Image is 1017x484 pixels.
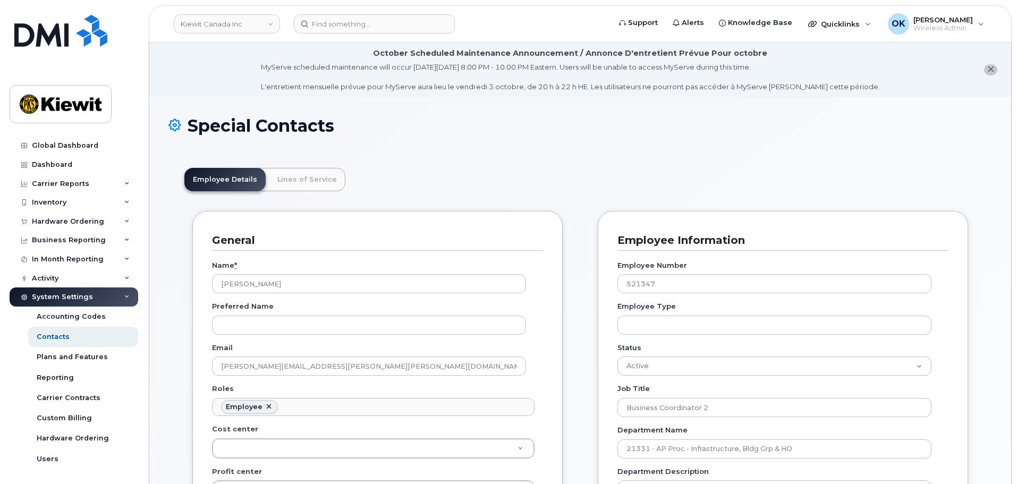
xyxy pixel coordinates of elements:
h3: General [212,233,535,248]
div: Employee [226,403,262,411]
a: Employee Details [184,168,266,191]
a: Lines of Service [269,168,345,191]
abbr: required [234,261,237,269]
label: Preferred Name [212,301,274,311]
label: Status [617,343,641,353]
label: Email [212,343,233,353]
label: Profit center [212,466,262,477]
button: close notification [984,64,997,75]
label: Name [212,260,237,270]
label: Roles [212,384,234,394]
div: MyServe scheduled maintenance will occur [DATE][DATE] 8:00 PM - 10:00 PM Eastern. Users will be u... [261,62,880,92]
label: Employee Type [617,301,676,311]
label: Employee Number [617,260,687,270]
label: Job Title [617,384,650,394]
label: Department Name [617,425,688,435]
h3: Employee Information [617,233,940,248]
h1: Special Contacts [168,116,992,135]
label: Department Description [617,466,709,477]
div: October Scheduled Maintenance Announcement / Annonce D'entretient Prévue Pour octobre [373,48,767,59]
label: Cost center [212,424,258,434]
